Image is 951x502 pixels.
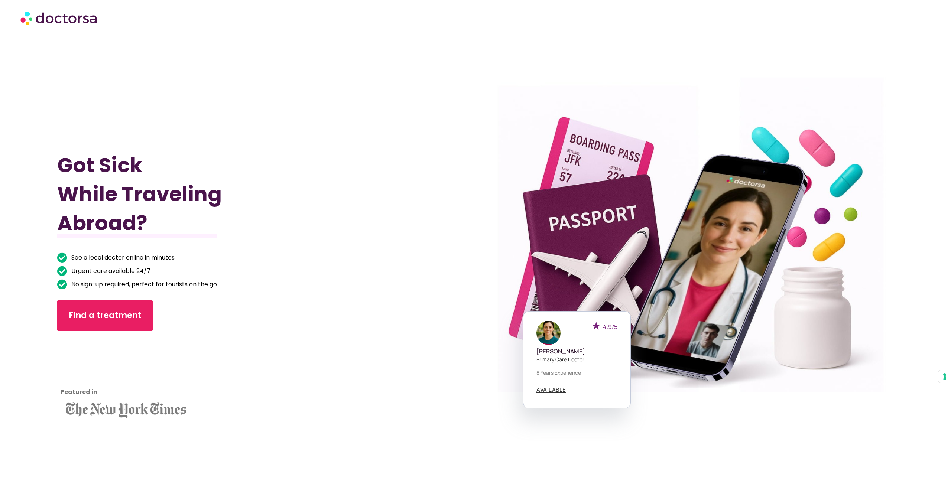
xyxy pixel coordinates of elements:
[57,151,413,238] h1: Got Sick While Traveling Abroad?
[69,266,150,276] span: Urgent care available 24/7
[57,300,153,331] a: Find a treatment
[69,279,217,290] span: No sign-up required, perfect for tourists on the go
[536,355,617,363] p: Primary care doctor
[938,370,951,383] button: Your consent preferences for tracking technologies
[69,310,141,322] span: Find a treatment
[603,323,617,331] span: 4.9/5
[61,388,97,396] strong: Featured in
[536,369,617,376] p: 8 years experience
[536,348,617,355] h5: [PERSON_NAME]
[69,252,175,263] span: See a local doctor online in minutes
[61,342,128,398] iframe: Customer reviews powered by Trustpilot
[536,387,566,393] a: AVAILABLE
